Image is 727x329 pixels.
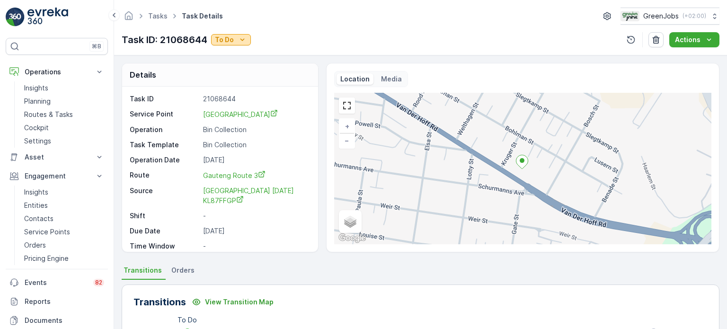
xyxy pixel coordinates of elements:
p: Bin Collection [203,125,308,134]
p: To Do [177,315,197,325]
span: − [345,136,349,144]
p: Entities [24,201,48,210]
p: Service Points [24,227,70,237]
a: Routes & Tasks [20,108,108,121]
p: Media [381,74,402,84]
a: Cockpit [20,121,108,134]
span: Task Details [180,11,225,21]
a: Tasks [148,12,168,20]
a: Insights [20,186,108,199]
p: To Do [215,35,234,44]
button: View Transition Map [186,294,279,310]
span: [GEOGRAPHIC_DATA] [DATE] KL87FFGP [203,187,296,205]
p: Service Point [130,109,199,119]
a: Pricing Engine [20,252,108,265]
p: Bin Collection [203,140,308,150]
p: Actions [675,35,700,44]
span: Orders [171,266,195,275]
a: Orders [20,239,108,252]
p: Planning [24,97,51,106]
p: Routes & Tasks [24,110,73,119]
span: [GEOGRAPHIC_DATA] [203,110,278,118]
p: Due Date [130,226,199,236]
button: Operations [6,62,108,81]
p: Operation Date [130,155,199,165]
p: [DATE] [203,226,308,236]
span: Gauteng Route 3 [203,171,266,179]
p: Insights [24,187,48,197]
p: Operation [130,125,199,134]
a: Zoom In [340,119,354,133]
a: Contacts [20,212,108,225]
p: Task ID: 21068644 [122,33,207,47]
img: logo [6,8,25,27]
img: Green_Jobs_Logo.png [621,11,639,21]
p: Insights [24,83,48,93]
p: Time Window [130,241,199,251]
span: + [345,122,349,130]
p: Engagement [25,171,89,181]
button: Actions [669,32,719,47]
p: Documents [25,316,104,325]
a: Settings [20,134,108,148]
button: Asset [6,148,108,167]
button: To Do [211,34,251,45]
p: Task ID [130,94,199,104]
a: Insights [20,81,108,95]
a: Layers [340,211,361,232]
p: View Transition Map [205,297,274,307]
a: Zoom Out [340,133,354,148]
p: Transitions [133,295,186,309]
p: - [203,241,308,251]
p: [DATE] [203,155,308,165]
a: Planning [20,95,108,108]
p: Route [130,170,199,180]
p: Contacts [24,214,53,223]
a: Dolsid Heights [203,109,308,119]
p: ⌘B [92,43,101,50]
p: 21068644 [203,94,308,104]
a: Events82 [6,273,108,292]
p: ( +02:00 ) [683,12,706,20]
a: Homepage [124,14,134,22]
p: Details [130,69,156,80]
p: - [203,211,308,221]
p: Location [340,74,370,84]
p: Orders [24,240,46,250]
a: Dolsid Heights Monday KL87FFGP [203,186,308,205]
img: logo_light-DOdMpM7g.png [27,8,68,27]
a: Gauteng Route 3 [203,170,308,180]
a: Service Points [20,225,108,239]
p: Asset [25,152,89,162]
p: Settings [24,136,51,146]
p: Events [25,278,88,287]
p: Source [130,186,199,205]
button: Engagement [6,167,108,186]
a: Entities [20,199,108,212]
p: Operations [25,67,89,77]
p: Shift [130,211,199,221]
p: 82 [95,279,102,286]
span: Transitions [124,266,162,275]
img: Google [337,232,368,244]
p: GreenJobs [643,11,679,21]
p: Pricing Engine [24,254,69,263]
p: Task Template [130,140,199,150]
a: View Fullscreen [340,98,354,113]
button: GreenJobs(+02:00) [621,8,719,25]
a: Reports [6,292,108,311]
a: Open this area in Google Maps (opens a new window) [337,232,368,244]
p: Cockpit [24,123,49,133]
p: Reports [25,297,104,306]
